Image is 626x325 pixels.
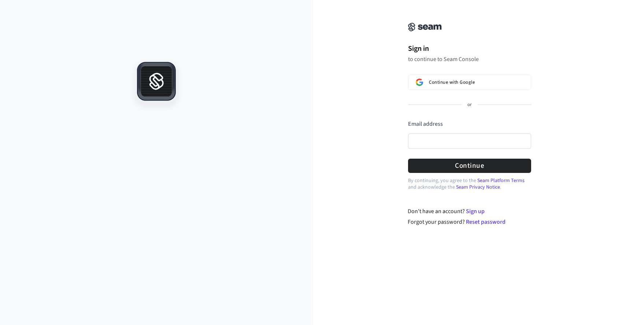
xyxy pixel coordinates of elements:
p: or [467,102,472,108]
a: Reset password [466,218,505,226]
button: Sign in with GoogleContinue with Google [408,75,531,90]
button: Continue [408,159,531,173]
div: Forgot your password? [408,218,531,226]
div: Don't have an account? [408,207,531,216]
span: Continue with Google [429,79,475,85]
a: Sign up [466,207,485,215]
p: to continue to Seam Console [408,56,531,63]
img: Sign in with Google [416,79,423,86]
h1: Sign in [408,43,531,54]
label: Email address [408,120,443,128]
a: Seam Privacy Notice [456,184,500,191]
img: Seam Console [408,23,442,31]
a: Seam Platform Terms [477,177,525,184]
p: By continuing, you agree to the and acknowledge the . [408,177,531,190]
